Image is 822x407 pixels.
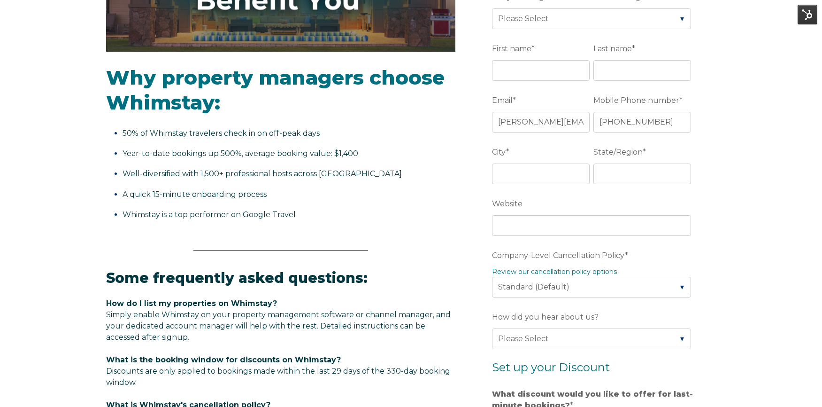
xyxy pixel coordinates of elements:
[106,299,277,308] span: How do I list my properties on Whimstay?
[106,310,451,342] span: Simply enable Whimstay on your property management software or channel manager, and your dedicate...
[492,145,506,159] span: City
[492,196,522,211] span: Website
[123,129,320,138] span: 50% of Whimstay travelers check in on off-peak days
[492,93,513,108] span: Email
[492,267,617,276] a: Review our cancellation policy options
[593,41,632,56] span: Last name
[593,93,679,108] span: Mobile Phone number
[492,310,599,324] span: How did you hear about us?
[492,41,531,56] span: First name
[593,145,643,159] span: State/Region
[492,360,610,374] span: Set up your Discount
[798,5,817,24] img: HubSpot Tools Menu Toggle
[106,269,368,287] span: Some frequently asked questions:
[123,210,296,219] span: Whimstay is a top performer on Google Travel
[492,248,625,263] span: Company-Level Cancellation Policy
[123,149,358,158] span: Year-to-date bookings up 500%, average booking value: $1,400
[123,169,402,178] span: Well-diversified with 1,500+ professional hosts across [GEOGRAPHIC_DATA]
[123,190,267,199] span: A quick 15-minute onboarding process
[106,367,450,387] span: Discounts are only applied to bookings made within the last 29 days of the 330-day booking window.
[106,355,341,364] span: What is the booking window for discounts on Whimstay?
[106,65,445,115] span: Why property managers choose Whimstay:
